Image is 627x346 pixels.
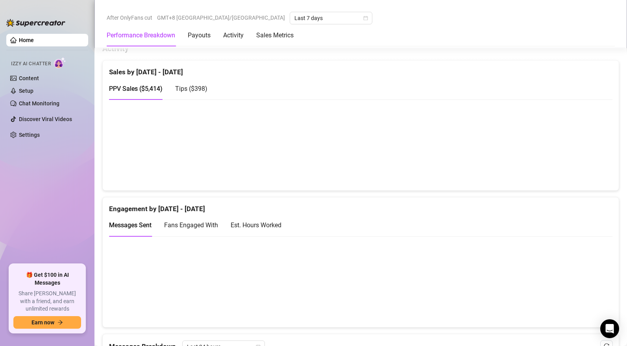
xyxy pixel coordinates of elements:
a: Settings [19,132,40,138]
span: Tips ( $398 ) [175,85,207,92]
span: Messages Sent [109,221,152,229]
h4: Activity [102,43,619,54]
span: PPV Sales ( $5,414 ) [109,85,163,92]
div: Sales Metrics [256,31,294,40]
div: Sales by [DATE] - [DATE] [109,61,612,77]
a: Content [19,75,39,81]
span: Share [PERSON_NAME] with a friend, and earn unlimited rewards [13,290,81,313]
img: AI Chatter [54,57,66,68]
div: Payouts [188,31,211,40]
span: Fans Engaged With [164,221,218,229]
span: arrow-right [57,320,63,325]
span: calendar [363,16,368,20]
div: Performance Breakdown [107,31,175,40]
img: logo-BBDzfeDw.svg [6,19,65,27]
a: Chat Monitoring [19,100,59,107]
a: Setup [19,88,33,94]
div: Est. Hours Worked [231,220,281,230]
span: 🎁 Get $100 in AI Messages [13,271,81,287]
span: Earn now [31,319,54,326]
a: Home [19,37,34,43]
div: Open Intercom Messenger [600,319,619,338]
a: Discover Viral Videos [19,116,72,122]
span: After OnlyFans cut [107,12,152,24]
button: Earn nowarrow-right [13,316,81,329]
div: Engagement by [DATE] - [DATE] [109,197,612,214]
span: Last 7 days [294,12,368,24]
span: GMT+8 [GEOGRAPHIC_DATA]/[GEOGRAPHIC_DATA] [157,12,285,24]
div: Activity [223,31,244,40]
span: Izzy AI Chatter [11,60,51,68]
